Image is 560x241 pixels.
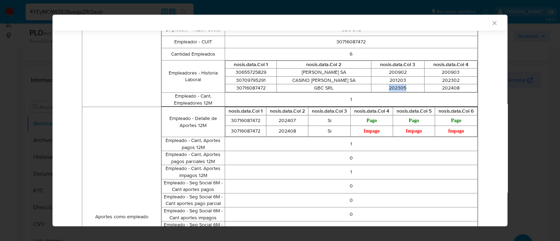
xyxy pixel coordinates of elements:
[225,193,477,207] td: 0
[225,115,266,126] td: 30716087472
[424,61,477,69] th: nosis.data.Col 4
[225,69,276,77] td: 30655725829
[225,36,477,48] td: 30716087472
[225,84,276,92] td: 30716087472
[225,93,477,107] td: 1
[351,126,393,137] td: Impago
[162,93,225,107] td: Empleado - Cant. Empleadores 12M
[162,193,225,207] td: Empleado - Seg Social 6M - Cant aportes pago parcial
[225,48,477,60] td: 6
[393,126,435,137] td: Impago
[225,165,477,179] td: 1
[371,76,424,84] td: 201203
[225,126,266,137] td: 30716087472
[162,107,225,137] td: Empleado - Detalle de Aportes 12M
[371,84,424,92] td: 202305
[393,107,435,115] th: nosis.data.Col 5
[266,115,308,126] td: 202407
[225,61,276,69] th: nosis.data.Col 1
[393,115,435,126] td: Pago
[162,221,225,235] td: Empleado - Seg Social 6M - Cant aportes pagos
[162,207,225,221] td: Empleado - Seg Social 6M - Cant aportes impagos
[162,165,225,179] td: Empleado - Cant. Aportes impagos 12M
[266,126,308,137] td: 202408
[276,84,371,92] td: GBC SRL
[276,76,371,84] td: CASINO [PERSON_NAME] SA
[225,76,276,84] td: 30709795291
[351,115,393,126] td: Pago
[308,107,351,115] th: nosis.data.Col 3
[491,20,497,26] button: Cerrar ventana
[424,84,477,92] td: 202408
[351,107,393,115] th: nosis.data.Col 4
[225,107,266,115] th: nosis.data.Col 1
[424,76,477,84] td: 202302
[424,69,477,77] td: 200903
[308,115,351,126] td: Si
[225,137,477,151] td: 1
[308,126,351,137] td: Si
[162,137,225,151] td: Empleado - Cant. Aportes pagos 12M
[162,151,225,165] td: Empleado - Cant. Aportes pagos parciales 12M
[225,207,477,221] td: 0
[162,60,225,92] td: Empleadores - Historia Laboral
[52,15,507,226] div: closure-recommendation-modal
[276,61,371,69] th: nosis.data.Col 2
[162,179,225,193] td: Empleado - Seg Social 6M - Cant aportes pagos
[162,48,225,60] td: Cantidad Empleados
[435,126,477,137] td: Impago
[435,107,477,115] th: nosis.data.Col 6
[162,36,225,48] td: Empleador - CUIT
[225,221,477,235] td: 0
[371,61,424,69] th: nosis.data.Col 3
[435,115,477,126] td: Pago
[225,151,477,165] td: 0
[266,107,308,115] th: nosis.data.Col 2
[371,69,424,77] td: 200902
[225,179,477,193] td: 0
[276,69,371,77] td: [PERSON_NAME] SA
